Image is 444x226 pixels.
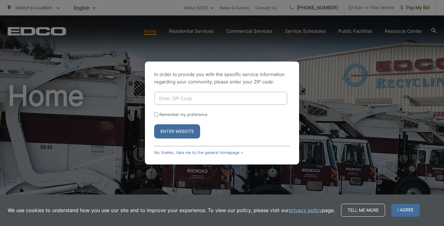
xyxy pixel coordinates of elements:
[391,204,420,217] span: I agree
[154,92,287,105] input: Enter ZIP Code
[154,71,290,86] p: In order to provide you with the specific service information regarding your community, please en...
[8,207,335,214] p: We use cookies to understand how you use our site and to improve your experience. To view our pol...
[341,204,385,217] a: Tell me more
[154,150,243,155] a: No thanks, take me to the general homepage >
[159,112,207,117] label: Remember my preference
[289,207,322,214] a: privacy policy
[154,124,200,139] button: Enter Website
